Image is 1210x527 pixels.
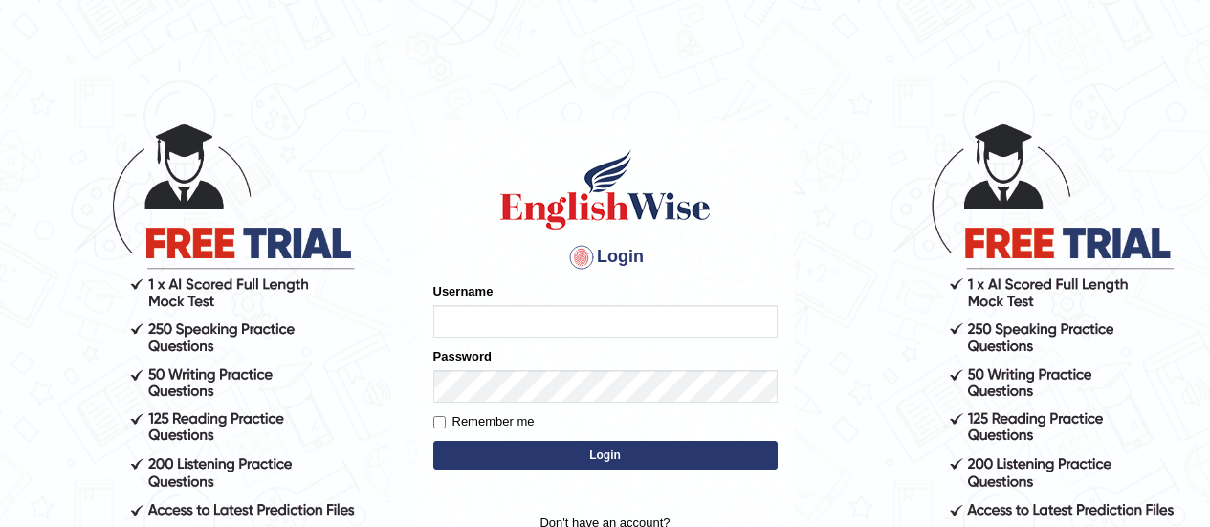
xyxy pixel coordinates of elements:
[433,441,778,470] button: Login
[433,412,535,431] label: Remember me
[433,282,494,300] label: Username
[433,347,492,365] label: Password
[433,416,446,428] input: Remember me
[496,146,715,232] img: Logo of English Wise sign in for intelligent practice with AI
[433,242,778,273] h4: Login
